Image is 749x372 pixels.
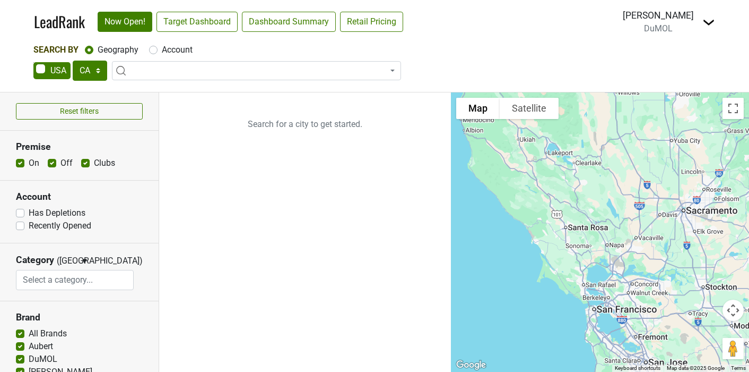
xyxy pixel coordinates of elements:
[98,44,138,56] label: Geography
[33,45,79,55] span: Search By
[16,103,143,120] button: Reset filters
[60,157,73,170] label: Off
[16,255,54,266] h3: Category
[16,191,143,202] h3: Account
[500,98,559,119] button: Show satellite imagery
[615,365,660,372] button: Keyboard shortcuts
[16,270,134,290] input: Select a category...
[29,353,57,366] label: DuMOL
[16,312,143,323] h3: Brand
[722,338,744,359] button: Drag Pegman onto the map to open Street View
[454,358,489,372] img: Google
[623,9,694,22] div: [PERSON_NAME]
[29,207,85,219] label: Has Depletions
[162,44,193,56] label: Account
[731,365,746,371] a: Terms
[98,12,152,32] a: Now Open!
[29,340,53,353] label: Aubert
[156,12,238,32] a: Target Dashboard
[667,365,725,371] span: Map data ©2025 Google
[456,98,500,119] button: Show street map
[81,256,89,266] span: ▼
[722,300,744,321] button: Map camera controls
[644,23,673,33] span: DuMOL
[94,157,115,170] label: Clubs
[29,327,67,340] label: All Brands
[722,98,744,119] button: Toggle fullscreen view
[34,11,85,33] a: LeadRank
[702,16,715,29] img: Dropdown Menu
[242,12,336,32] a: Dashboard Summary
[29,219,91,232] label: Recently Opened
[57,255,78,270] span: ([GEOGRAPHIC_DATA])
[29,157,39,170] label: On
[159,92,451,156] p: Search for a city to get started.
[454,358,489,372] a: Open this area in Google Maps (opens a new window)
[340,12,403,32] a: Retail Pricing
[16,141,143,153] h3: Premise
